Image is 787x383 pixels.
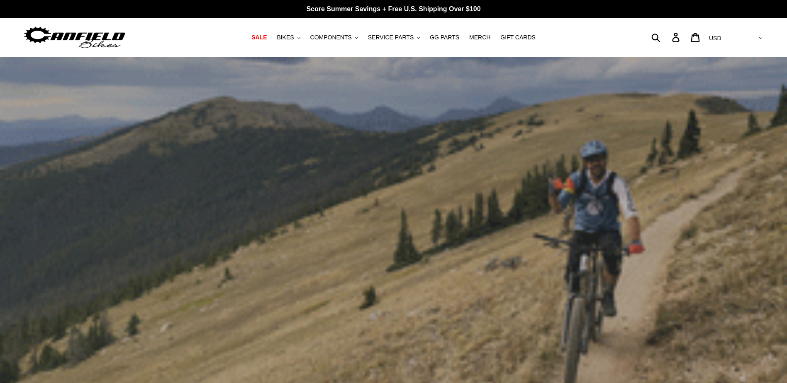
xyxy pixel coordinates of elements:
[496,32,540,43] a: GIFT CARDS
[23,24,127,51] img: Canfield Bikes
[430,34,459,41] span: GG PARTS
[247,32,271,43] a: SALE
[364,32,424,43] button: SERVICE PARTS
[368,34,414,41] span: SERVICE PARTS
[273,32,304,43] button: BIKES
[656,28,677,46] input: Search
[277,34,294,41] span: BIKES
[500,34,536,41] span: GIFT CARDS
[310,34,352,41] span: COMPONENTS
[426,32,463,43] a: GG PARTS
[251,34,267,41] span: SALE
[469,34,490,41] span: MERCH
[465,32,495,43] a: MERCH
[306,32,362,43] button: COMPONENTS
